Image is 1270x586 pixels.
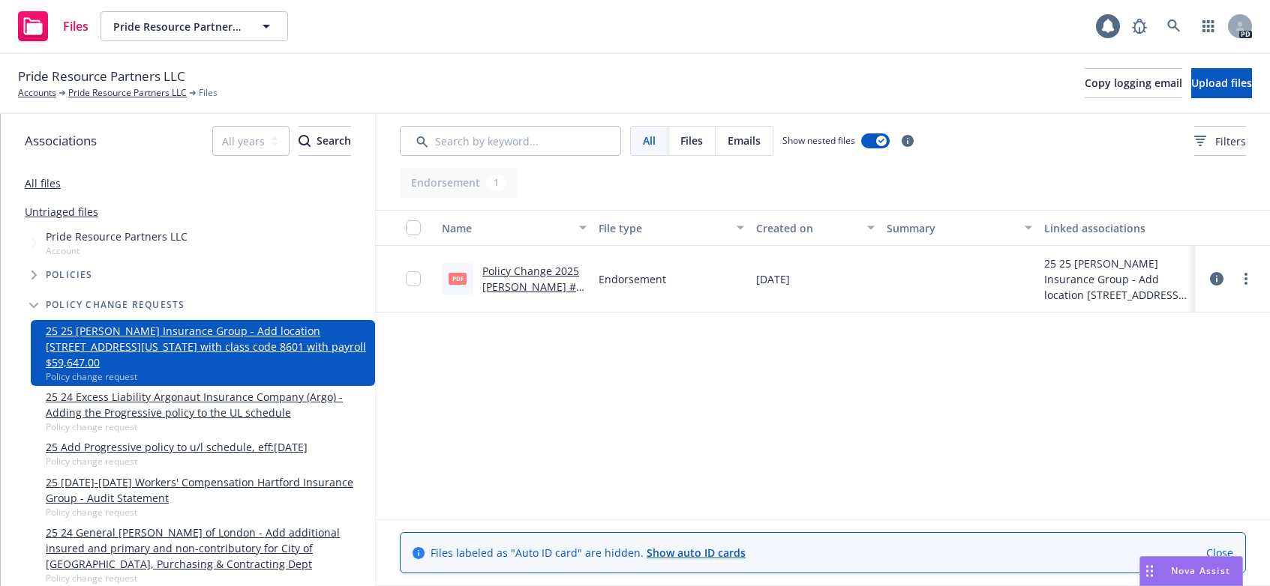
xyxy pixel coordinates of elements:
[680,133,703,148] span: Files
[482,264,586,388] a: Policy Change 2025 [PERSON_NAME] # 002 - Add location [STREET_ADDRESS][US_STATE] with class code ...
[25,131,97,151] span: Associations
[1139,556,1243,586] button: Nova Assist
[46,229,188,244] span: Pride Resource Partners LLC
[46,525,369,572] a: 25 24 General [PERSON_NAME] of London - Add additional insured and primary and non-contributory f...
[1237,270,1255,288] a: more
[1215,133,1246,149] span: Filters
[299,127,351,155] div: Search
[46,244,188,257] span: Account
[406,220,421,235] input: Select all
[750,210,881,246] button: Created on
[1044,220,1189,236] div: Linked associations
[46,439,308,455] a: 25 Add Progressive policy to u/l schedule, eff:[DATE]
[25,176,61,190] a: All files
[1124,11,1154,41] a: Report a Bug
[593,210,749,246] button: File type
[68,86,187,100] a: Pride Resource Partners LLC
[299,135,311,147] svg: Search
[756,271,790,287] span: [DATE]
[1191,76,1252,90] span: Upload files
[599,220,727,236] div: File type
[46,300,185,309] span: Policy change requests
[46,420,369,433] span: Policy change request
[782,134,855,147] span: Show nested files
[113,19,243,34] span: Pride Resource Partners LLC
[643,133,656,148] span: All
[46,474,369,506] a: 25 [DATE]-[DATE] Workers' Compensation Hartford Insurance Group - Audit Statement
[1159,11,1189,41] a: Search
[101,11,288,41] button: Pride Resource Partners LLC
[881,210,1037,246] button: Summary
[431,545,746,561] span: Files labeled as "Auto ID card" are hidden.
[18,86,56,100] a: Accounts
[63,20,89,32] span: Files
[756,220,858,236] div: Created on
[599,271,666,287] span: Endorsement
[442,220,570,236] div: Name
[46,389,369,420] a: 25 24 Excess Liability Argonaut Insurance Company (Argo) - Adding the Progressive policy to the U...
[12,5,95,47] a: Files
[1140,557,1159,585] div: Drag to move
[1194,133,1246,149] span: Filters
[199,86,218,100] span: Files
[436,210,593,246] button: Name
[1038,210,1195,246] button: Linked associations
[1193,11,1223,41] a: Switch app
[46,572,369,585] span: Policy change request
[46,455,308,468] span: Policy change request
[1085,76,1182,90] span: Copy logging email
[647,546,746,560] a: Show auto ID cards
[728,133,761,148] span: Emails
[25,204,98,220] a: Untriaged files
[46,370,369,383] span: Policy change request
[1194,126,1246,156] button: Filters
[406,271,421,286] input: Toggle Row Selected
[18,67,185,86] span: Pride Resource Partners LLC
[1171,564,1230,577] span: Nova Assist
[1206,545,1233,561] a: Close
[449,273,467,284] span: pdf
[887,220,1015,236] div: Summary
[46,323,369,370] a: 25 25 [PERSON_NAME] Insurance Group - Add location [STREET_ADDRESS][US_STATE] with class code 860...
[400,126,621,156] input: Search by keyword...
[46,271,93,280] span: Policies
[299,126,351,156] button: SearchSearch
[46,506,369,519] span: Policy change request
[1044,256,1189,303] div: 25 25 [PERSON_NAME] Insurance Group - Add location [STREET_ADDRESS][US_STATE] with class code 860...
[1191,68,1252,98] button: Upload files
[1085,68,1182,98] button: Copy logging email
